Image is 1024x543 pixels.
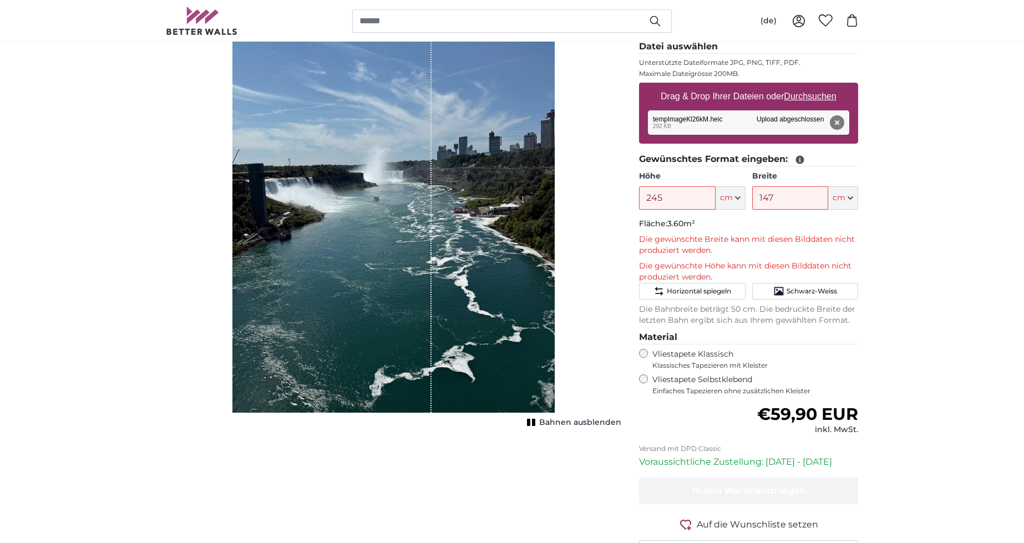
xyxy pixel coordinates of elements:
[720,192,733,204] span: cm
[539,417,621,428] span: Bahnen ausblenden
[639,261,858,283] p: Die gewünschte Höhe kann mit diesen Bilddaten nicht produziert werden.
[639,304,858,326] p: Die Bahnbreite beträgt 50 cm. Die bedruckte Breite der letzten Bahn ergibt sich aus Ihrem gewählt...
[639,40,858,54] legend: Datei auswählen
[784,92,837,101] u: Durchsuchen
[716,186,746,210] button: cm
[692,485,805,496] span: In den Warenkorb legen
[639,444,858,453] p: Versand mit DPD Classic
[787,287,837,296] span: Schwarz-Weiss
[652,361,849,370] span: Klassisches Tapezieren mit Kleister
[639,234,858,256] p: Die gewünschte Breite kann mit diesen Bilddaten nicht produziert werden.
[667,287,731,296] span: Horizontal spiegeln
[828,186,858,210] button: cm
[757,424,858,435] div: inkl. MwSt.
[639,331,858,344] legend: Material
[667,219,695,229] span: 3.60m²
[639,478,858,504] button: In den Warenkorb legen
[639,58,858,67] p: Unterstützte Dateiformate JPG, PNG, TIFF, PDF.
[752,283,858,300] button: Schwarz-Weiss
[166,7,238,35] img: Betterwalls
[639,153,858,166] legend: Gewünschtes Format eingeben:
[639,283,745,300] button: Horizontal spiegeln
[524,415,621,430] button: Bahnen ausblenden
[757,404,858,424] span: €59,90 EUR
[752,11,785,31] button: (de)
[652,349,849,370] label: Vliestapete Klassisch
[652,387,858,395] span: Einfaches Tapezieren ohne zusätzlichen Kleister
[752,171,858,182] label: Breite
[639,69,858,78] p: Maximale Dateigrösse 200MB.
[639,517,858,531] button: Auf die Wunschliste setzen
[652,374,858,395] label: Vliestapete Selbstklebend
[639,455,858,469] p: Voraussichtliche Zustellung: [DATE] - [DATE]
[833,192,845,204] span: cm
[697,518,818,531] span: Auf die Wunschliste setzen
[656,85,841,108] label: Drag & Drop Ihrer Dateien oder
[639,171,745,182] label: Höhe
[639,219,858,230] p: Fläche:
